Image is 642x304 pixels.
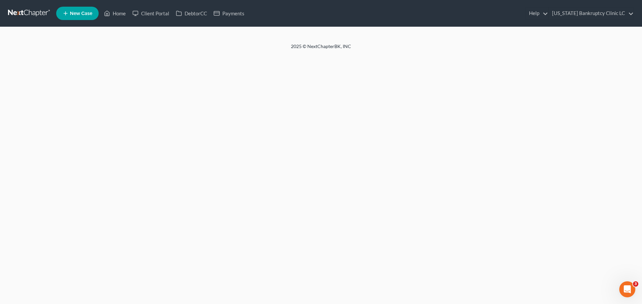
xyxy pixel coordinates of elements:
[173,7,210,19] a: DebtorCC
[633,281,638,287] span: 3
[210,7,248,19] a: Payments
[56,7,99,20] new-legal-case-button: New Case
[549,7,634,19] a: [US_STATE] Bankruptcy Clinic LC
[129,7,173,19] a: Client Portal
[130,43,512,55] div: 2025 © NextChapterBK, INC
[101,7,129,19] a: Home
[526,7,548,19] a: Help
[619,281,635,297] iframe: Intercom live chat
